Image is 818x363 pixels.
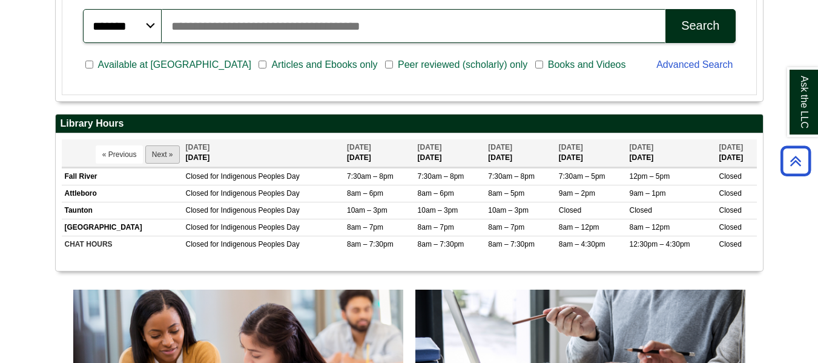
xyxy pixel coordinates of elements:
span: 8am – 12pm [559,223,599,231]
td: Taunton [62,202,183,219]
span: 12pm – 5pm [629,172,670,181]
th: [DATE] [183,139,344,167]
th: [DATE] [344,139,415,167]
span: 8am – 7:30pm [418,240,464,248]
span: 8am – 7:30pm [347,240,394,248]
span: Books and Videos [543,58,631,72]
td: [GEOGRAPHIC_DATA] [62,219,183,236]
span: Closed [186,240,208,248]
span: [DATE] [418,143,442,152]
div: Search [681,19,719,33]
span: Closed [186,189,208,198]
span: Available at [GEOGRAPHIC_DATA] [93,58,256,72]
input: Available at [GEOGRAPHIC_DATA] [85,59,93,70]
span: Articles and Ebooks only [266,58,382,72]
span: Closed [186,172,208,181]
span: 10am – 3pm [418,206,458,215]
span: Peer reviewed (scholarly) only [393,58,532,72]
span: 9am – 1pm [629,189,665,198]
span: Closed [719,206,742,215]
th: [DATE] [716,139,757,167]
span: Closed [719,240,742,248]
span: 8am – 5pm [488,189,524,198]
td: CHAT HOURS [62,236,183,253]
button: Search [665,9,735,43]
span: [DATE] [186,143,210,152]
span: [DATE] [719,143,744,152]
td: Fall River [62,168,183,185]
span: [DATE] [347,143,371,152]
span: Closed [186,223,208,231]
span: 12:30pm – 4:30pm [629,240,690,248]
span: 8am – 7pm [347,223,383,231]
span: Closed [719,172,742,181]
span: for Indigenous Peoples Day [210,206,299,215]
th: [DATE] [485,139,556,167]
span: 9am – 2pm [559,189,595,198]
button: « Previous [96,145,143,164]
span: 7:30am – 8pm [418,172,464,181]
span: 8am – 12pm [629,223,670,231]
a: Advanced Search [656,59,733,70]
input: Articles and Ebooks only [259,59,266,70]
a: Back to Top [776,153,815,169]
button: Next » [145,145,180,164]
span: 7:30am – 8pm [488,172,535,181]
span: [DATE] [559,143,583,152]
h2: Library Hours [56,115,763,133]
span: for Indigenous Peoples Day [210,240,299,248]
th: [DATE] [626,139,716,167]
span: Closed [186,206,208,215]
input: Books and Videos [535,59,543,70]
th: [DATE] [556,139,627,167]
th: [DATE] [415,139,486,167]
span: 8am – 7:30pm [488,240,535,248]
span: [DATE] [629,143,653,152]
td: Attleboro [62,185,183,202]
span: Closed [559,206,581,215]
span: 8am – 4:30pm [559,240,605,248]
span: 8am – 7pm [488,223,524,231]
input: Peer reviewed (scholarly) only [385,59,393,70]
span: [DATE] [488,143,512,152]
span: 8am – 7pm [418,223,454,231]
span: for Indigenous Peoples Day [210,172,299,181]
span: for Indigenous Peoples Day [210,223,299,231]
span: Closed [719,189,742,198]
span: Closed [719,223,742,231]
span: 8am – 6pm [347,189,383,198]
span: 8am – 6pm [418,189,454,198]
span: 10am – 3pm [347,206,388,215]
span: Closed [629,206,651,215]
span: 7:30am – 8pm [347,172,394,181]
span: for Indigenous Peoples Day [210,189,299,198]
span: 7:30am – 5pm [559,172,605,181]
span: 10am – 3pm [488,206,529,215]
